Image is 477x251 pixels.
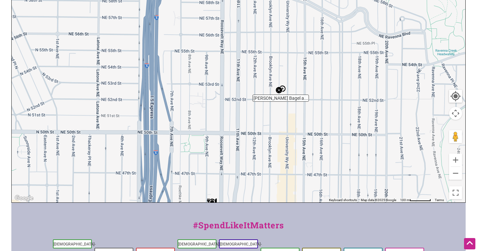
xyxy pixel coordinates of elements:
[13,194,35,202] a: Open this area in Google Maps (opens a new window)
[276,85,286,94] div: Westman's Bagel and Coffee
[449,186,462,200] button: Toggle fullscreen view
[329,198,357,202] button: Keyboard shortcuts
[11,219,466,238] div: #SpendLikeItMatters
[464,238,475,249] div: Scroll Back to Top
[449,90,462,103] button: Your Location
[13,194,35,202] img: Google
[449,130,462,143] button: Drag Pegman onto the map to open Street View
[449,107,462,120] button: Map camera controls
[435,198,444,202] a: Terms (opens in new tab)
[400,198,410,202] span: 100 m
[207,197,217,207] div: Arepa Venezuelan Kitchen
[449,154,462,166] button: Zoom in
[361,198,396,202] span: Map data ©2025 Google
[398,198,433,202] button: Map Scale: 100 m per 62 pixels
[449,167,462,180] button: Zoom out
